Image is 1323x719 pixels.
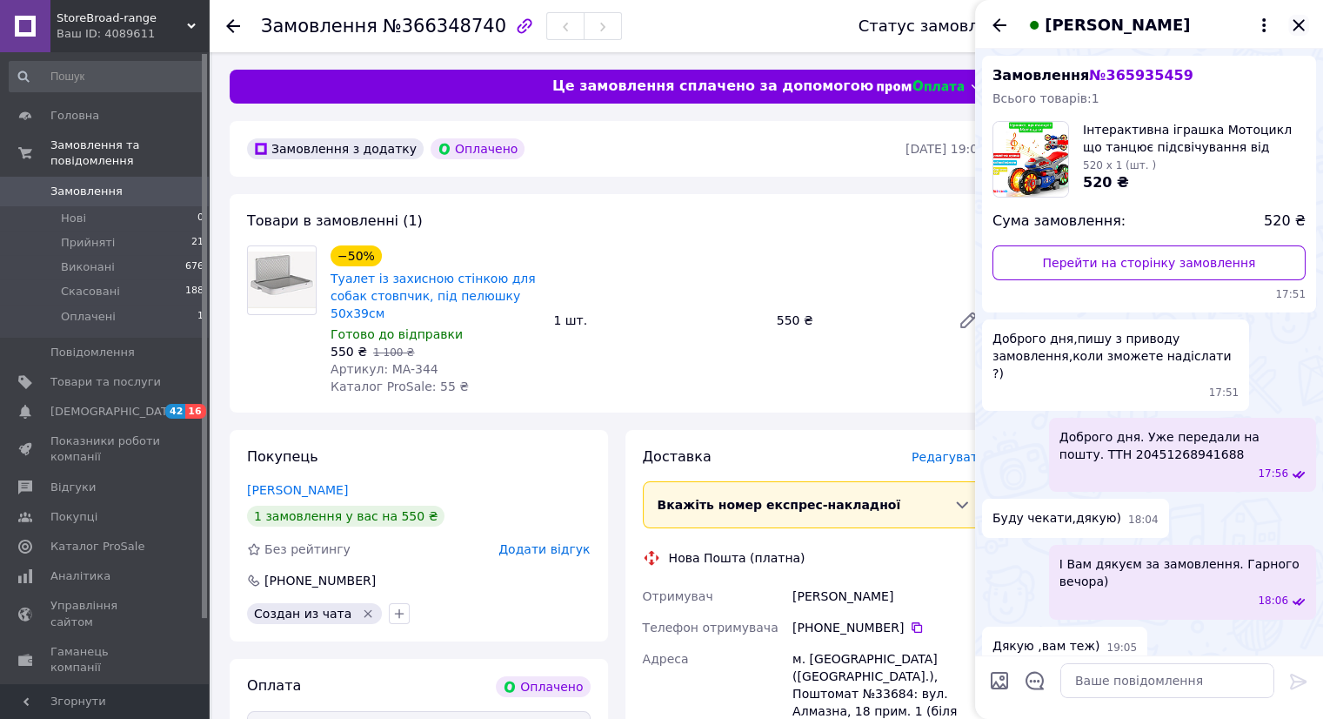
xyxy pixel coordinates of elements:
div: Оплачено [496,676,590,697]
span: Всього товарів: 1 [992,91,1099,105]
span: Замовлення та повідомлення [50,138,209,169]
span: 21 [191,235,204,251]
span: 188 [185,284,204,299]
button: Відкрити шаблони відповідей [1024,669,1046,692]
span: 18:06 12.10.2025 [1258,594,1288,608]
button: [PERSON_NAME] [1024,14,1274,37]
span: Інтерактивна іграшка Мотоцикл що танцює підсвічування від батарейок, Музична іграшка квадроцикл Y... [1083,121,1306,156]
span: Артикул: MA-344 [331,362,438,376]
span: Замовлення [992,67,1193,84]
span: [DEMOGRAPHIC_DATA] [50,404,179,420]
span: 1 100 ₴ [373,346,414,359]
a: Перейти на сторінку замовлення [992,245,1306,280]
span: Доброго дня,пишу з приводу замовлення,коли зможете надіслати ?) [992,330,1239,382]
span: Телефон отримувача [643,621,778,635]
span: № 365935459 [1089,67,1193,84]
span: Покупець [247,448,318,465]
span: Товари в замовленні (1) [247,212,423,229]
span: 520 x 1 (шт. ) [1083,159,1156,171]
span: 676 [185,259,204,275]
span: 19:05 12.10.2025 [1106,641,1137,655]
div: 550 ₴ [770,308,944,333]
div: Статус замовлення [859,17,1019,35]
span: 17:56 12.10.2025 [1258,467,1288,481]
span: Показники роботи компанії [50,433,161,465]
span: Замовлення [50,184,123,199]
span: 1 [197,309,204,325]
div: 1 замовлення у вас на 550 ₴ [247,506,444,527]
div: Оплачено [431,138,525,159]
span: №366348740 [383,16,506,37]
button: Закрити [1288,15,1309,36]
span: 0 [197,211,204,226]
span: Готово до відправки [331,327,463,341]
span: 42 [165,404,185,419]
span: Гаманець компанії [50,644,161,675]
img: Туалет із захисною стінкою для собак стовпчик, під пелюшку 50х39см [248,252,316,309]
span: Аналітика [50,568,110,584]
span: Нові [61,211,86,226]
a: Туалет із захисною стінкою для собак стовпчик, під пелюшку 50х39см [331,272,536,320]
time: [DATE] 19:00 [905,142,986,156]
span: Без рейтингу [264,542,351,556]
span: Дякую ,вам теж) [992,637,1099,655]
span: Управління сайтом [50,598,161,629]
span: Создан из чата [254,607,351,621]
svg: Видалити мітку [361,607,375,621]
span: Оплата [247,677,301,694]
span: Сума замовлення: [992,212,1126,232]
span: [PERSON_NAME] [1045,14,1190,37]
span: Товари та послуги [50,374,161,390]
span: Головна [50,108,99,124]
span: Доброго дня. Уже передали на пошту. ТТН 20451268941688 [1059,428,1306,463]
div: [PERSON_NAME] [789,581,989,612]
span: 17:51 12.10.2025 [992,287,1306,302]
span: Отримувач [643,589,713,603]
span: Каталог ProSale [50,539,144,554]
span: Буду чекати,дякую) [992,509,1121,527]
div: Повернутися назад [226,17,240,35]
span: Доставка [643,448,712,465]
span: Додати відгук [498,542,590,556]
span: Адреса [643,652,689,666]
a: Редагувати [951,303,986,338]
span: 17:51 12.10.2025 [1209,386,1239,400]
input: Пошук [9,61,205,92]
img: 6745045144_w160_h160_interaktivna-igrashka-mototsikl.jpg [993,122,1068,197]
span: І Вам дякуєм за замовлення. Гарного вечора) [1059,555,1306,590]
span: Відгуки [50,480,96,495]
button: Назад [989,15,1010,36]
span: Повідомлення [50,345,135,360]
span: 16 [185,404,205,419]
span: Скасовані [61,284,120,299]
div: −50% [331,245,382,266]
span: Виконані [61,259,115,275]
span: Це замовлення сплачено за допомогою [552,77,873,97]
span: 520 ₴ [1083,174,1129,191]
div: 1 шт. [546,308,769,333]
span: Оплачені [61,309,116,325]
span: StoreBroad-range [57,10,187,26]
span: Покупці [50,509,97,525]
span: Редагувати [912,450,986,464]
div: Замовлення з додатку [247,138,424,159]
div: Нова Пошта (платна) [665,549,810,567]
a: [PERSON_NAME] [247,483,348,497]
span: Вкажіть номер експрес-накладної [658,498,901,512]
span: 520 ₴ [1264,212,1306,232]
span: Каталог ProSale: 55 ₴ [331,380,469,393]
span: 550 ₴ [331,345,367,359]
div: [PHONE_NUMBER] [263,572,378,589]
span: 18:04 12.10.2025 [1128,513,1159,527]
div: Ваш ID: 4089611 [57,26,209,42]
div: [PHONE_NUMBER] [792,619,986,636]
span: Замовлення [261,16,378,37]
span: Прийняті [61,235,115,251]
